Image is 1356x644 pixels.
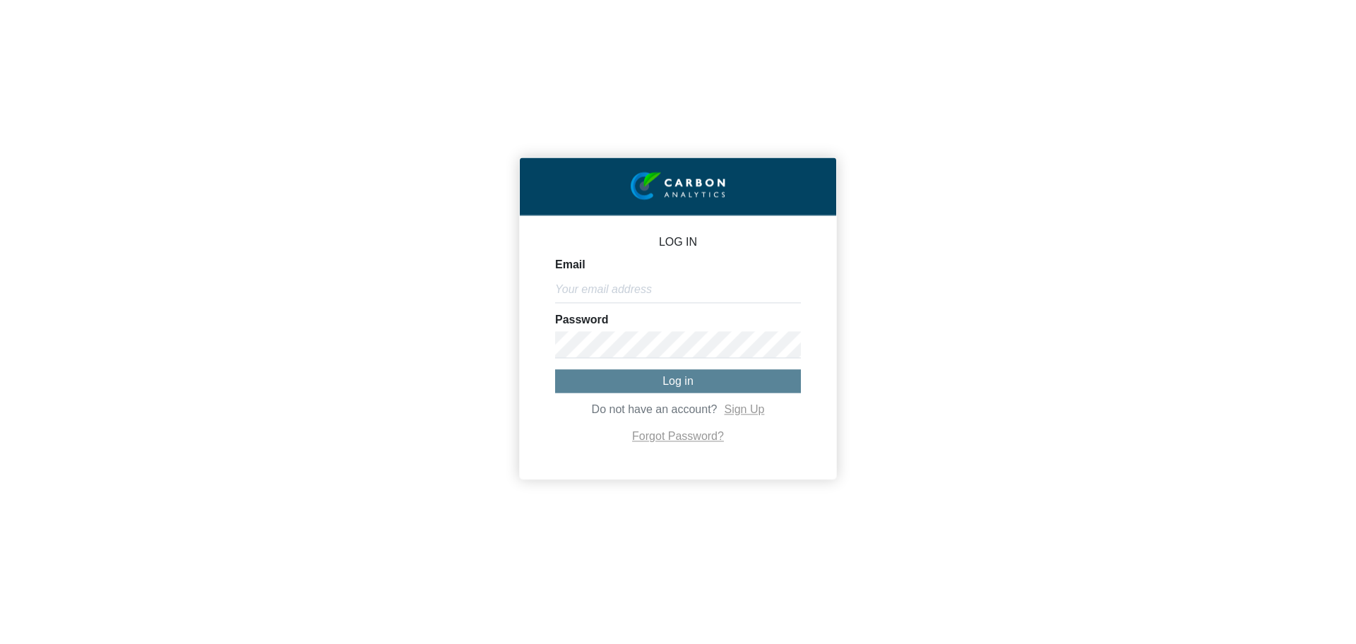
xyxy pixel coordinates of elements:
[18,172,258,203] input: Enter your email address
[555,276,801,303] input: Your email address
[18,131,258,162] input: Enter your last name
[632,431,724,443] a: Forgot Password?
[555,259,585,270] label: Email
[631,172,725,201] img: insight-logo-2.png
[724,404,764,416] a: Sign Up
[555,369,801,393] button: Log in
[95,79,258,97] div: Leave a message
[16,78,37,99] div: Navigation go back
[662,375,694,387] span: Log in
[555,314,609,326] label: Password
[592,404,718,416] span: Do not have an account?
[232,7,266,41] div: Minimize live chat window
[207,435,256,454] em: Submit
[18,214,258,423] textarea: Type your message and click 'Submit'
[555,237,801,248] p: LOG IN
